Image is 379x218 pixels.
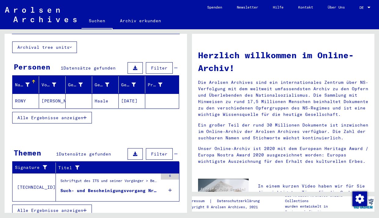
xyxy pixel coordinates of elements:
mat-cell: Haale [92,94,119,108]
button: Alle Ergebnisse anzeigen [12,112,92,123]
button: Archival tree units [12,41,77,53]
div: Schriftgut des ITS und seiner Vorgänger > Bearbeitung von Anfragen > Fallbezogene [MEDICAL_DATA] ... [60,178,158,187]
div: Vorname [42,80,65,90]
span: Filter [151,65,168,71]
p: In einem kurzen Video haben wir für Sie die wichtigsten Tipps für die Suche im Online-Archiv zusa... [258,183,368,202]
div: Signature [15,163,56,173]
p: Die Arolsen Archives sind ein internationales Zentrum über NS-Verfolgung mit dem weltweit umfasse... [198,79,368,118]
button: Alle Ergebnisse anzeigen [12,205,92,216]
div: Geburtsdatum [121,82,136,88]
div: Prisoner # [148,82,162,88]
div: Prisoner # [148,80,171,90]
mat-cell: RONY [13,94,39,108]
button: Filter [146,148,173,160]
img: Zustimmung ändern [352,191,367,206]
div: Personen [14,61,50,72]
span: Datensätze gefunden [59,151,111,157]
p: Ein großer Teil der rund 30 Millionen Dokumente ist inzwischen im Online-Archiv der Arolsen Archi... [198,122,368,141]
mat-header-cell: Vorname [39,76,66,93]
div: Geburt‏ [95,80,118,90]
p: wurden entwickelt in Partnerschaft mit [285,204,352,215]
a: Archiv erkunden [113,13,168,28]
mat-header-cell: Geburtsdatum [119,76,145,93]
p: Copyright © Arolsen Archives, 2021 [185,204,267,210]
mat-header-cell: Prisoner # [145,76,179,93]
a: Datenschutzerklärung [212,198,267,204]
span: DE [359,5,366,10]
div: Signature [15,164,48,171]
button: Filter [146,62,173,74]
mat-header-cell: Geburt‏ [92,76,119,93]
span: Alle Ergebnisse anzeigen [17,115,83,120]
span: 1 [56,151,59,157]
div: Nachname [15,82,30,88]
div: Vorname [42,82,56,88]
div: Geburtsdatum [121,80,145,90]
td: [TECHNICAL_ID] [13,173,56,201]
p: Die Arolsen Archives Online-Collections [285,193,352,204]
mat-header-cell: Nachname [13,76,39,93]
mat-header-cell: Geburtsname [66,76,92,93]
h1: Herzlich willkommen im Online-Archiv! [198,49,368,74]
div: 6 [161,173,179,180]
span: 1 [61,65,63,71]
span: Filter [151,151,168,157]
div: | [185,198,267,204]
span: Datensätze gefunden [63,65,116,71]
img: video.jpg [198,179,249,206]
p: Unser Online-Archiv ist 2020 mit dem European Heritage Award / Europa Nostra Award 2020 ausgezeic... [198,145,368,165]
div: Geburt‏ [95,82,109,88]
div: Themen [14,147,41,158]
mat-cell: [PERSON_NAME] [39,94,66,108]
a: Impressum [185,198,209,204]
a: Suchen [81,13,113,29]
div: Such- und Bescheinigungsvorgang Nr. 663.944 für [GEOGRAPHIC_DATA][PERSON_NAME] geboren [DEMOGRAPH... [60,188,158,194]
div: Geburtsname [68,80,92,90]
div: Titel [58,165,164,171]
span: Alle Ergebnisse anzeigen [17,208,83,213]
img: yv_logo.png [352,196,375,211]
mat-cell: [DATE] [119,94,145,108]
div: Nachname [15,80,39,90]
div: Titel [58,163,172,173]
div: Geburtsname [68,82,83,88]
img: Arolsen_neg.svg [5,7,77,22]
